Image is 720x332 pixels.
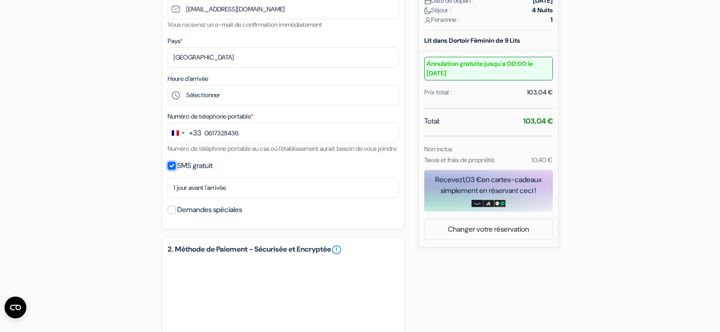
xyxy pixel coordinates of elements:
[424,116,440,127] span: Total:
[424,7,431,14] img: moon.svg
[177,159,213,172] label: SMS gratuit
[424,174,553,196] div: Recevez en cartes-cadeaux simplement en réservant ceci !
[168,36,183,46] label: Pays
[331,244,342,255] a: error_outline
[168,74,208,84] label: Heure d'arrivée
[532,5,553,15] strong: 4 Nuits
[177,203,242,216] label: Demandes spéciales
[424,145,452,153] small: Non inclus
[168,123,201,143] button: Change country, selected France (+33)
[462,175,482,184] span: 1,03 €
[5,297,26,318] button: Ouvrir le widget CMP
[168,112,253,121] label: Numéro de telephone portable
[168,144,397,153] small: Numéro de téléphone portable au cas où l'établissement aurait besoin de vous joindre
[424,57,553,80] small: Annulation gratuite jusqu'a 00:00 le [DATE]
[531,156,552,164] small: 10,40 €
[168,123,399,143] input: 6 12 34 56 78
[424,5,451,15] span: Séjour :
[189,128,201,139] div: +33
[523,116,553,126] strong: 103,04 €
[472,200,483,207] img: amazon-card-no-text.png
[424,36,520,45] b: Lit dans Dortoir Féminin de 9 Lits
[527,88,553,97] div: 103,04 €
[424,15,459,25] span: Personne :
[424,17,431,24] img: user_icon.svg
[168,20,322,29] small: Vous recevrez un e-mail de confirmation immédiatement
[168,244,399,255] h5: 2. Méthode de Paiement - Sécurisée et Encryptée
[551,15,553,25] strong: 1
[425,221,552,238] a: Changer votre réservation
[424,88,452,97] div: Prix total :
[494,200,506,207] img: uber-uber-eats-card.png
[424,156,495,164] small: Taxes et frais de propriété:
[483,200,494,207] img: adidas-card.png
